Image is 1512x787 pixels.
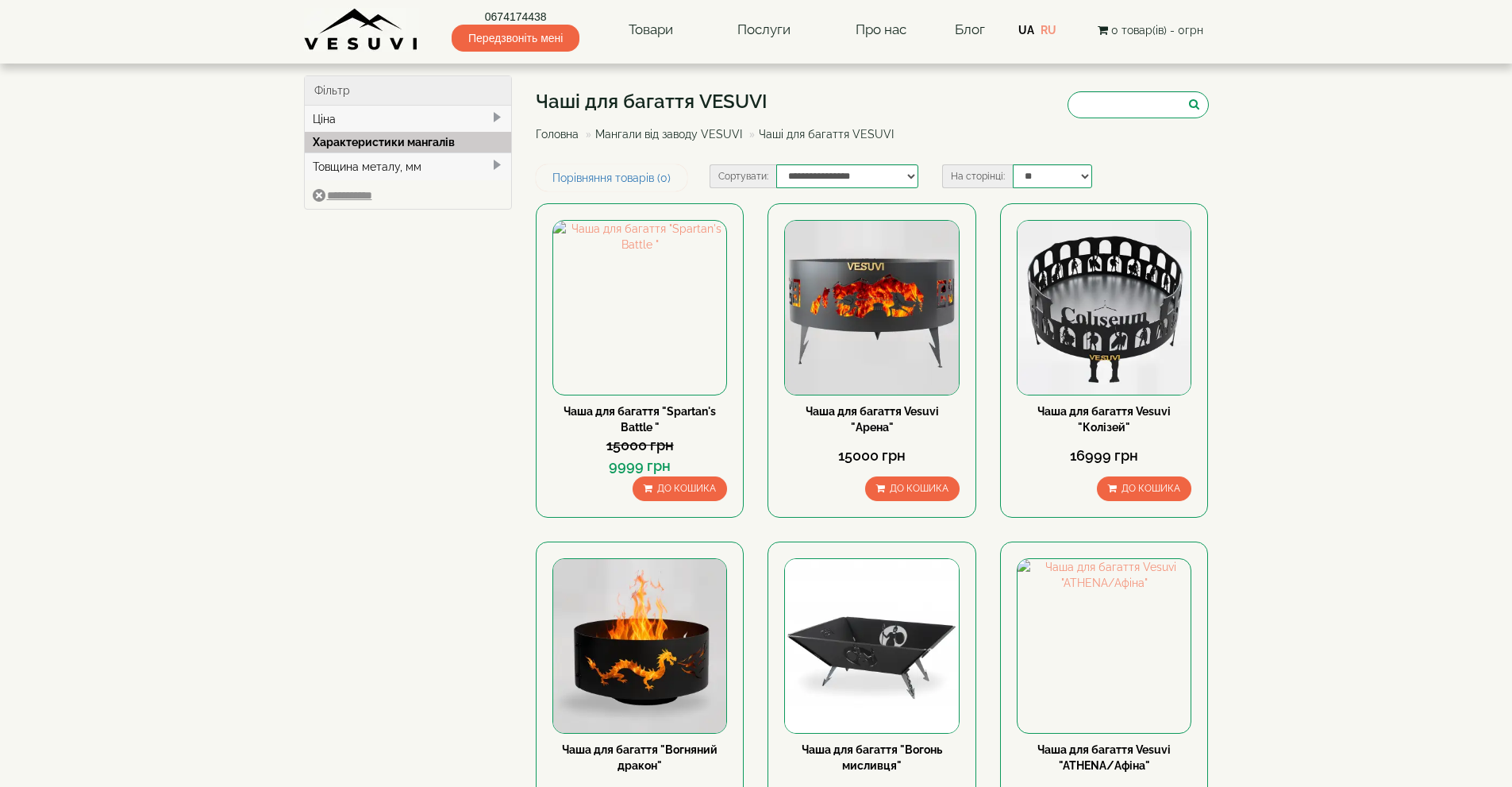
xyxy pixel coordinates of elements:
a: Товари [613,12,689,48]
a: Чаша для багаття "Spartan's Battle " [564,405,716,434]
img: Чаша для багаття Vesuvi "Колізей" [1018,221,1191,394]
div: 15000 грн [784,446,959,466]
h1: Чаші для багаття VESUVI [536,91,906,112]
a: Чаша для багаття "Вогняний дракон" [562,743,718,772]
span: До кошика [1121,483,1180,494]
div: Ціна [305,106,512,133]
a: Порівняння товарів (0) [536,164,687,191]
button: До кошика [865,476,960,501]
button: До кошика [1097,476,1191,501]
a: RU [1041,24,1056,37]
div: Товщина металу, мм [305,152,512,180]
a: Головна [536,128,579,141]
a: Чаша для багаття Vesuvi "Колізей" [1037,405,1171,434]
button: До кошика [633,476,727,501]
a: Блог [955,21,985,37]
a: Чаша для багаття Vesuvi "ATHENA/Афіна" [1037,743,1171,772]
label: На сторінці: [942,164,1013,188]
div: 15000 грн [552,435,727,456]
span: Передзвоніть мені [452,25,579,52]
img: Завод VESUVI [304,8,419,52]
span: До кошика [890,483,948,494]
div: 9999 грн [552,456,727,476]
button: 0 товар(ів) - 0грн [1093,21,1208,39]
div: Фільтр [305,76,512,106]
img: Чаша для багаття "Вогняний дракон" [553,559,726,732]
span: 0 товар(ів) - 0грн [1111,24,1203,37]
a: 0674174438 [452,9,579,25]
img: Чаша для багаття "Вогонь мисливця" [785,559,958,732]
a: Чаша для багаття "Вогонь мисливця" [802,743,942,772]
label: Сортувати: [710,164,776,188]
span: До кошика [657,483,716,494]
a: UA [1018,24,1034,37]
img: Чаша для багаття "Spartan's Battle " [553,221,726,394]
a: Послуги [721,12,806,48]
a: Чаша для багаття Vesuvi "Арена" [806,405,939,434]
a: Мангали від заводу VESUVI [595,128,742,141]
img: Чаша для багаття Vesuvi "ATHENA/Афіна" [1018,559,1191,732]
li: Чаші для багаття VESUVI [745,126,894,142]
div: Характеристики мангалів [305,132,512,152]
a: Про нас [840,12,922,48]
div: 16999 грн [1017,446,1191,466]
img: Чаша для багаття Vesuvi "Арена" [785,221,958,394]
